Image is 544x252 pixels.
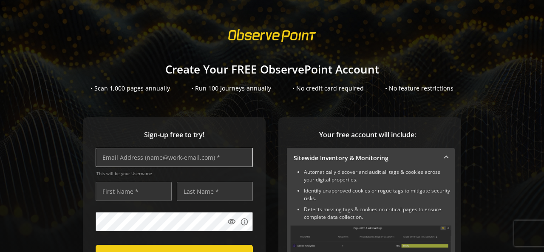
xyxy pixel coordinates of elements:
span: Your free account will include: [287,130,448,140]
li: Detects missing tags & cookies on critical pages to ensure complete data collection. [304,206,451,221]
div: • No credit card required [292,84,364,93]
div: • Run 100 Journeys annually [191,84,271,93]
div: • Scan 1,000 pages annually [91,84,170,93]
mat-expansion-panel-header: Sitewide Inventory & Monitoring [287,148,455,168]
li: Identify unapproved cookies or rogue tags to mitigate security risks. [304,187,451,202]
mat-icon: info [240,218,249,226]
mat-panel-title: Sitewide Inventory & Monitoring [294,154,438,162]
input: Email Address (name@work-email.com) * [96,148,253,167]
span: Sign-up free to try! [96,130,253,140]
input: Last Name * [177,182,253,201]
mat-icon: visibility [227,218,236,226]
span: This will be your Username [96,170,253,176]
input: First Name * [96,182,172,201]
li: Automatically discover and audit all tags & cookies across your digital properties. [304,168,451,184]
div: • No feature restrictions [385,84,453,93]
